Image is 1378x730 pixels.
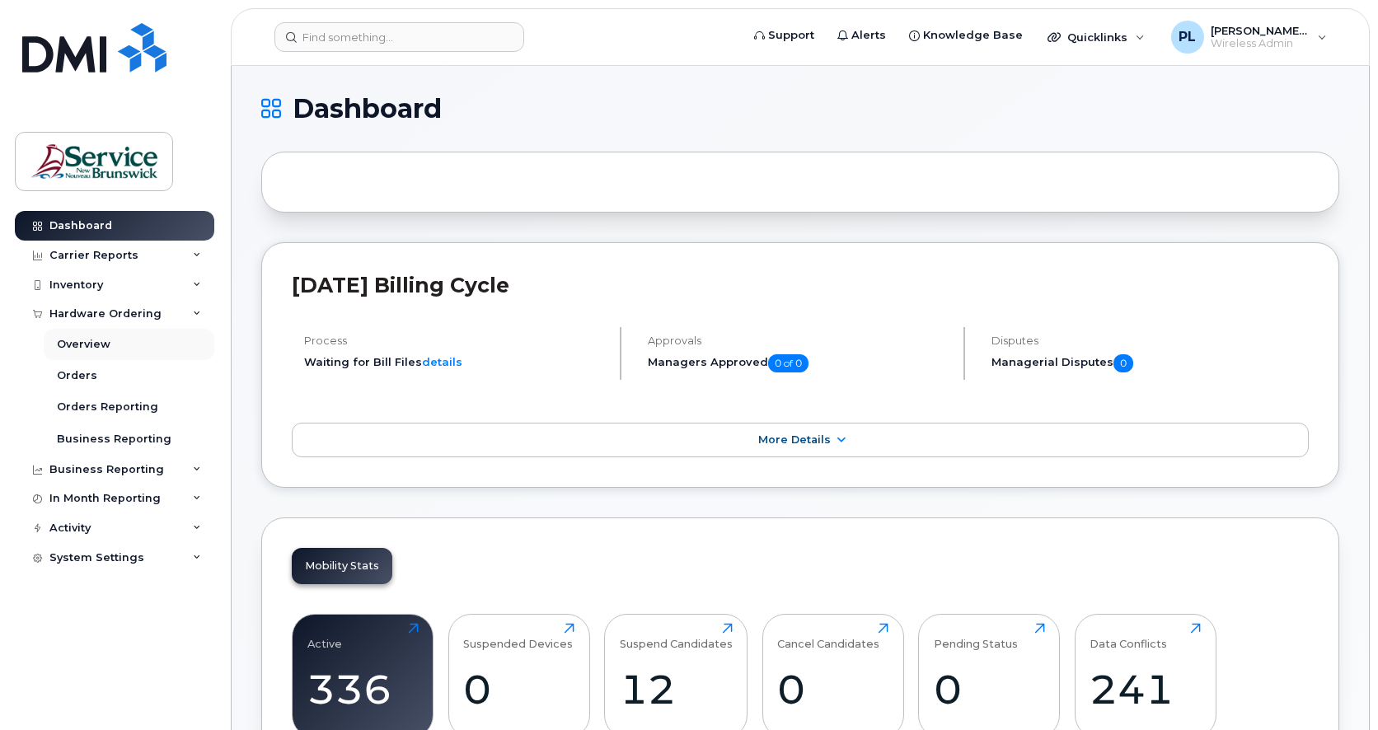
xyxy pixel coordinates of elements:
div: 336 [307,665,419,714]
h4: Process [304,335,606,347]
div: 0 [777,665,888,714]
span: Dashboard [293,96,442,121]
div: Pending Status [934,623,1018,650]
div: Suspend Candidates [620,623,733,650]
h4: Disputes [991,335,1309,347]
a: Suspended Devices0 [463,623,574,728]
a: details [422,355,462,368]
div: Data Conflicts [1090,623,1167,650]
div: Cancel Candidates [777,623,879,650]
h5: Managers Approved [648,354,949,372]
div: 241 [1090,665,1201,714]
div: 12 [620,665,733,714]
a: Data Conflicts241 [1090,623,1201,728]
span: 0 [1113,354,1133,372]
a: Pending Status0 [934,623,1045,728]
a: Cancel Candidates0 [777,623,888,728]
h2: [DATE] Billing Cycle [292,273,1309,297]
h5: Managerial Disputes [991,354,1309,372]
li: Waiting for Bill Files [304,354,606,370]
div: Suspended Devices [463,623,573,650]
span: 0 of 0 [768,354,809,372]
span: More Details [758,433,831,446]
div: 0 [463,665,574,714]
div: Active [307,623,342,650]
a: Active336 [307,623,419,728]
h4: Approvals [648,335,949,347]
div: 0 [934,665,1045,714]
a: Suspend Candidates12 [620,623,733,728]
